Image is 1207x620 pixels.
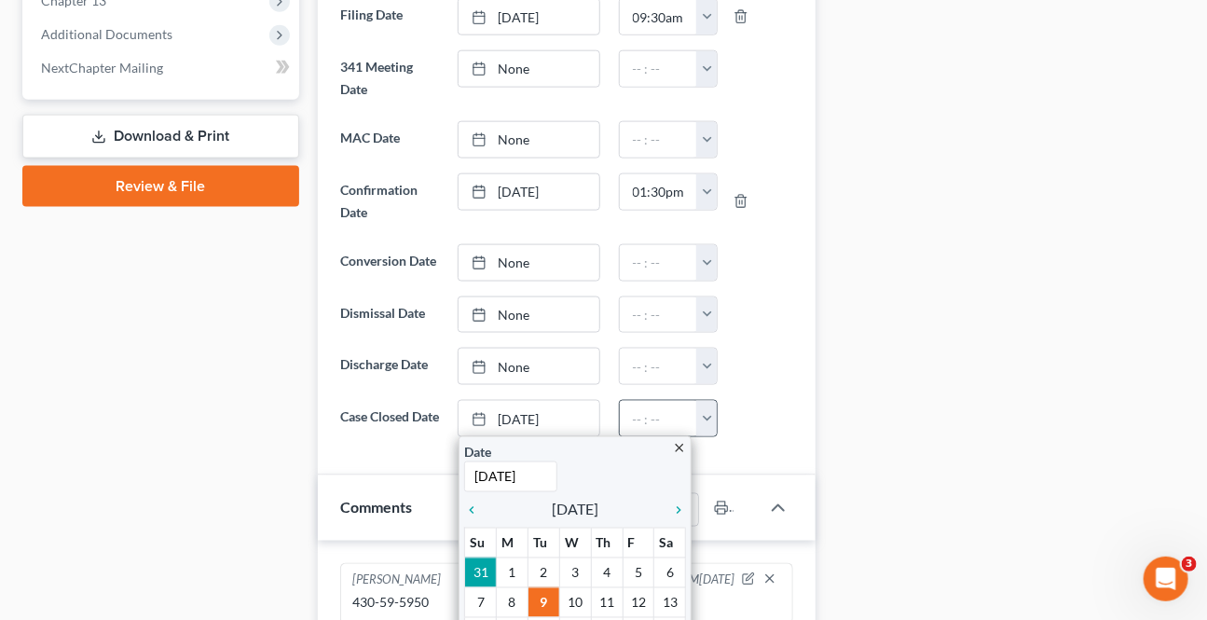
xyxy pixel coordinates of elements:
[591,587,623,617] td: 11
[552,499,598,521] span: [DATE]
[331,400,449,437] label: Case Closed Date
[464,462,557,492] input: 1/1/2013
[22,115,299,158] a: Download & Print
[623,558,654,587] td: 5
[654,528,686,558] th: Sa
[459,297,598,333] a: None
[459,51,598,87] a: None
[464,503,488,518] i: chevron_left
[41,60,163,76] span: NextChapter Mailing
[662,499,686,521] a: chevron_right
[559,528,591,558] th: W
[352,572,441,590] div: [PERSON_NAME]
[331,296,449,334] label: Dismissal Date
[459,349,598,384] a: None
[497,528,528,558] th: M
[528,528,560,558] th: Tu
[331,121,449,158] label: MAC Date
[1144,557,1188,601] iframe: Intercom live chat
[497,587,528,617] td: 8
[528,558,560,587] td: 2
[620,51,698,87] input: -- : --
[528,587,560,617] td: 9
[331,348,449,385] label: Discharge Date
[464,499,488,521] a: chevron_left
[331,173,449,229] label: Confirmation Date
[559,558,591,587] td: 3
[620,174,698,210] input: -- : --
[591,528,623,558] th: Th
[22,166,299,207] a: Review & File
[459,122,598,158] a: None
[620,297,698,333] input: -- : --
[591,558,623,587] td: 4
[620,401,698,436] input: -- : --
[497,558,528,587] td: 1
[662,503,686,518] i: chevron_right
[459,401,598,436] a: [DATE]
[459,245,598,281] a: None
[331,244,449,282] label: Conversion Date
[620,245,698,281] input: -- : --
[465,528,497,558] th: Su
[620,349,698,384] input: -- : --
[649,572,734,589] span: 10:58AM[DATE]
[465,587,497,617] td: 7
[623,528,654,558] th: F
[620,122,698,158] input: -- : --
[672,436,686,458] a: close
[672,441,686,455] i: close
[464,442,491,462] label: Date
[623,587,654,617] td: 12
[459,174,598,210] a: [DATE]
[654,587,686,617] td: 13
[352,594,781,613] div: 430-59-5950
[559,587,591,617] td: 10
[465,558,497,587] td: 31
[340,499,412,517] span: Comments
[1182,557,1197,572] span: 3
[654,558,686,587] td: 6
[331,50,449,106] label: 341 Meeting Date
[26,51,299,85] a: NextChapter Mailing
[41,26,172,42] span: Additional Documents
